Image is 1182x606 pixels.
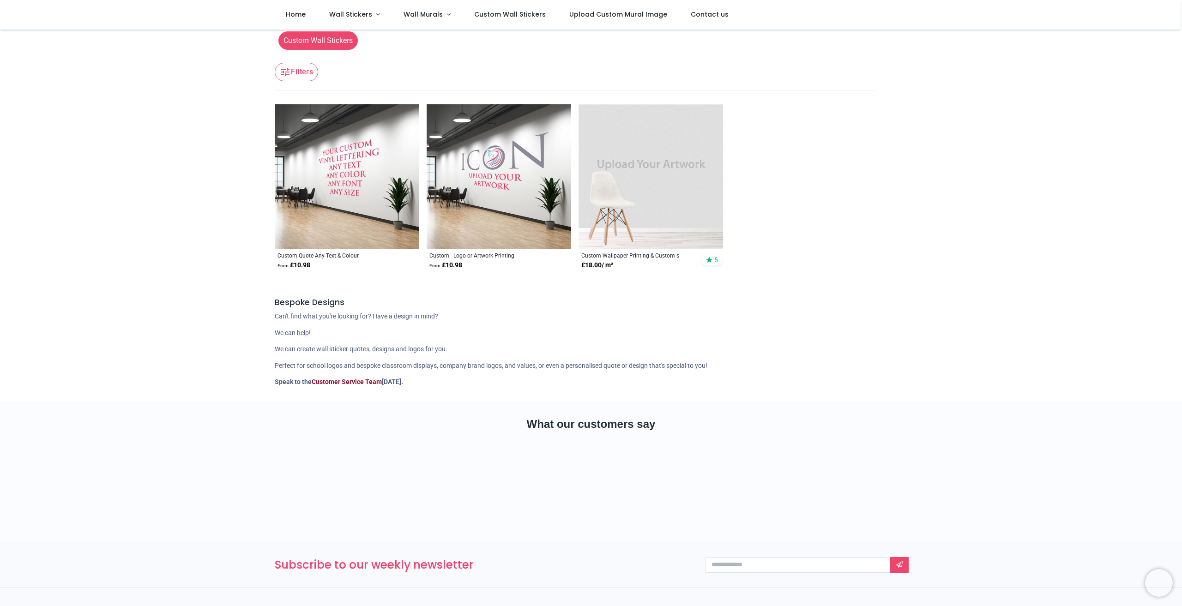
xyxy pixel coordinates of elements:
[275,329,907,338] p: We can help!
[275,416,907,432] h2: What our customers say
[275,557,692,573] h3: Subscribe to our weekly newsletter
[275,297,907,308] h5: Bespoke Designs
[691,10,729,19] span: Contact us
[312,378,382,385] a: Customer Service Team
[275,104,419,249] img: Custom Wall Sticker Quote Any Text & Colour - Vinyl Lettering
[275,448,907,513] iframe: Customer reviews powered by Trustpilot
[275,345,907,354] p: We can create wall sticker quotes, designs and logos for you.
[275,63,318,81] button: Filters
[275,378,403,385] strong: Speak to the [DATE].
[278,31,358,50] span: Custom Wall Stickers
[474,10,546,19] span: Custom Wall Stickers
[429,252,541,259] a: Custom - Logo or Artwork Printing
[579,104,723,249] img: Custom Wallpaper Printing & Custom Wall Murals
[429,261,462,270] strong: £ 10.98
[427,104,571,249] img: Custom Wall Sticker - Logo or Artwork Printing - Upload your design
[277,261,310,270] strong: £ 10.98
[277,252,389,259] a: Custom Quote Any Text & Colour
[581,261,613,270] strong: £ 18.00 / m²
[286,10,306,19] span: Home
[275,312,907,321] p: Can't find what you're looking for? Have a design in mind?
[404,10,443,19] span: Wall Murals
[277,263,289,268] span: From
[275,361,907,371] p: Perfect for school logos and bespoke classroom displays, company brand logos, and values, or even...
[429,263,440,268] span: From
[714,256,718,264] span: 5
[569,10,667,19] span: Upload Custom Mural Image
[329,10,372,19] span: Wall Stickers
[275,31,358,50] button: Custom Wall Stickers
[1145,569,1173,597] iframe: Brevo live chat
[581,252,693,259] a: Custom Wallpaper Printing & Custom s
